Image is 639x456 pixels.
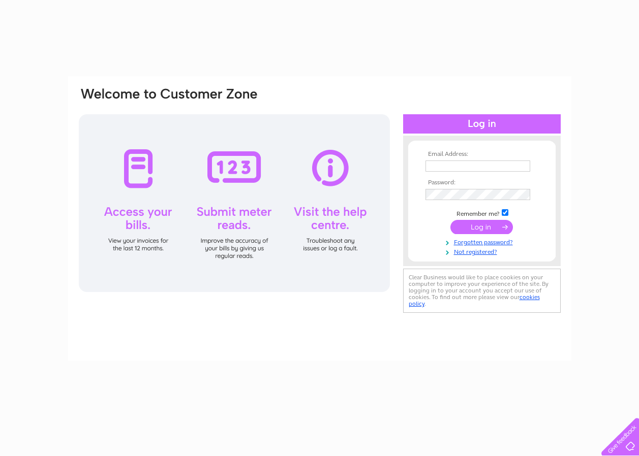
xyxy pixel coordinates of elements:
[450,220,513,234] input: Submit
[423,208,541,218] td: Remember me?
[425,237,541,246] a: Forgotten password?
[403,269,561,313] div: Clear Business would like to place cookies on your computer to improve your experience of the sit...
[423,179,541,186] th: Password:
[425,246,541,256] a: Not registered?
[409,294,540,307] a: cookies policy
[423,151,541,158] th: Email Address:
